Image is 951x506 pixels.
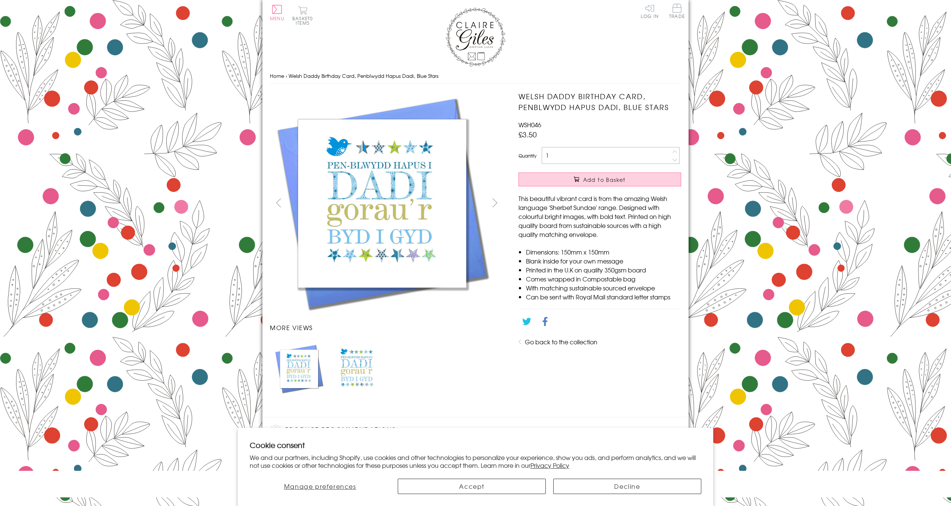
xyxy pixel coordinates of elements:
[526,247,681,256] li: Dimensions: 150mm x 150mm
[328,339,387,398] li: Carousel Page 2
[525,337,597,346] a: Go back to the collection
[518,173,681,186] button: Add to Basket
[284,482,356,491] span: Manage preferences
[641,4,659,18] a: Log In
[669,4,685,18] span: Trade
[518,91,681,113] h1: Welsh Daddy Birthday Card, Penblwydd Hapus Dadi, Blue Stars
[270,339,504,398] ul: Carousel Pagination
[526,274,681,283] li: Comes wrapped in Compostable bag
[274,343,324,394] img: Welsh Daddy Birthday Card, Penblwydd Hapus Dadi, Blue Stars
[270,5,284,21] button: Menu
[270,339,328,398] li: Carousel Page 1 (Current Slide)
[270,425,681,436] h2: Product recommendations
[270,68,681,84] nav: breadcrumbs
[270,194,287,211] button: prev
[270,72,284,79] a: Home
[518,120,541,129] span: WSH046
[289,72,438,79] span: Welsh Daddy Birthday Card, Penblwydd Hapus Dadi, Blue Stars
[518,152,536,159] label: Quantity
[270,323,504,332] h3: More views
[553,479,701,494] button: Decline
[526,283,681,292] li: With matching sustainable sourced envelope
[526,292,681,301] li: Can be sent with Royal Mail standard letter stamps
[332,343,383,394] img: Welsh Daddy Birthday Card, Penblwydd Hapus Dadi, Blue Stars
[669,4,685,20] a: Trade
[398,479,546,494] button: Accept
[583,176,626,183] span: Add to Basket
[270,15,284,22] span: Menu
[530,461,569,470] a: Privacy Policy
[250,440,701,450] h2: Cookie consent
[250,479,390,494] button: Manage preferences
[292,6,313,25] button: Basket0 items
[518,129,537,140] span: £3.50
[270,91,494,316] img: Welsh Daddy Birthday Card, Penblwydd Hapus Dadi, Blue Stars
[487,194,504,211] button: next
[526,265,681,274] li: Printed in the U.K on quality 350gsm board
[250,454,701,469] p: We and our partners, including Shopify, use cookies and other technologies to personalize your ex...
[446,7,505,67] img: Claire Giles Greetings Cards
[526,256,681,265] li: Blank inside for your own message
[286,72,287,79] span: ›
[518,194,681,239] p: This beautiful vibrant card is from the amazing Welsh language 'Sherbet Sundae' range. Designed w...
[296,15,313,26] span: 0 items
